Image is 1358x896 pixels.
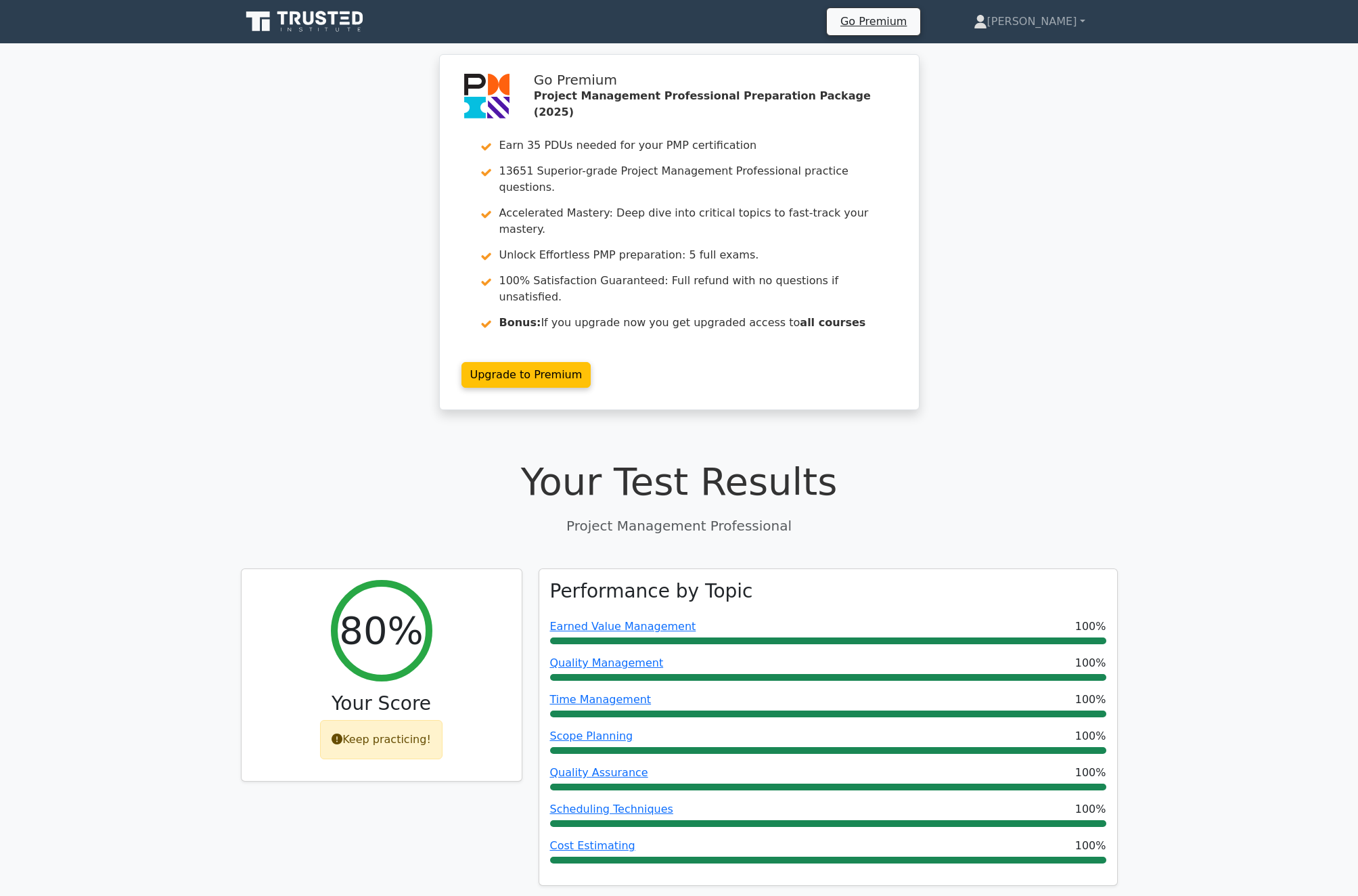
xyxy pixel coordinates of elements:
div: Keep practicing! [320,720,443,759]
a: Go Premium [832,12,915,30]
span: 100% [1075,728,1106,744]
a: Quality Assurance [550,766,648,779]
p: Project Management Professional [241,516,1118,536]
a: Earned Value Management [550,620,696,633]
h3: Your Score [252,692,511,715]
h1: Your Test Results [241,459,1118,504]
span: 100% [1075,692,1106,708]
a: Upgrade to Premium [461,362,591,388]
a: [PERSON_NAME] [941,8,1118,35]
a: Scope Planning [550,730,633,742]
span: 100% [1075,838,1106,854]
span: 100% [1075,801,1106,817]
a: Quality Management [550,656,664,669]
a: Scheduling Techniques [550,803,673,815]
a: Time Management [550,693,652,706]
h2: 80% [339,608,423,653]
span: 100% [1075,765,1106,781]
span: 100% [1075,619,1106,635]
a: Cost Estimating [550,839,635,852]
span: 100% [1075,655,1106,671]
h3: Performance by Topic [550,580,753,603]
